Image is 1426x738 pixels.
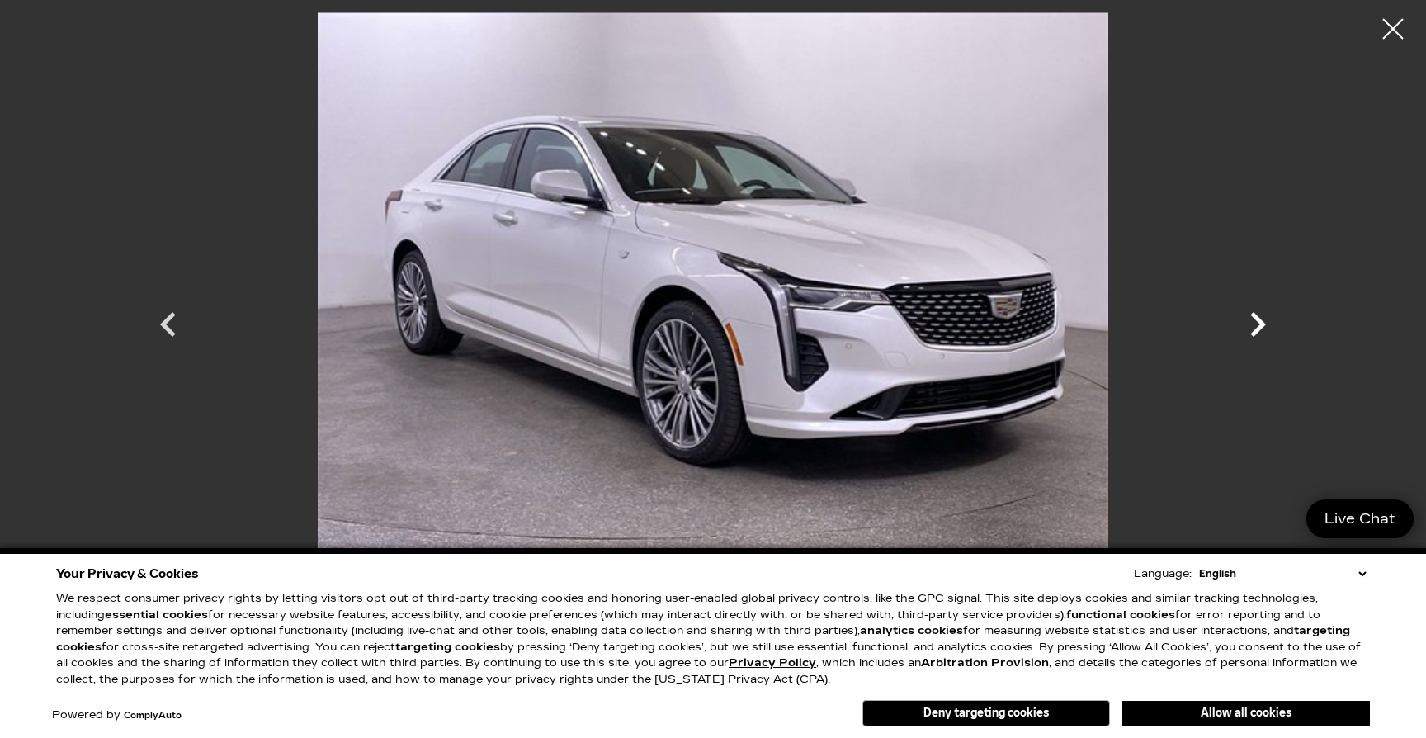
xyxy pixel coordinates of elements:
[56,591,1370,688] p: We respect consumer privacy rights by letting visitors opt out of third-party tracking cookies an...
[1122,701,1370,726] button: Allow all cookies
[1316,509,1404,528] span: Live Chat
[862,700,1110,726] button: Deny targeting cookies
[921,656,1049,669] strong: Arbitration Provision
[56,624,1350,654] strong: targeting cookies
[395,641,500,654] strong: targeting cookies
[1134,569,1192,580] div: Language:
[218,12,1208,606] img: New 2025 Crystal White Tricoat Cadillac Premium Luxury image 14
[729,656,816,669] u: Privacy Policy
[52,710,182,721] div: Powered by
[1066,608,1175,622] strong: functional cookies
[105,608,208,622] strong: essential cookies
[144,291,193,366] div: Previous
[1195,565,1370,582] select: Language Select
[1233,291,1282,366] div: Next
[56,562,199,585] span: Your Privacy & Cookies
[860,624,963,637] strong: analytics cookies
[124,711,182,721] a: ComplyAuto
[1306,499,1414,538] a: Live Chat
